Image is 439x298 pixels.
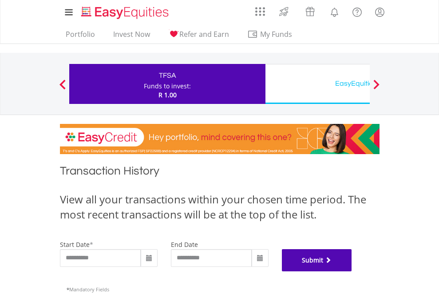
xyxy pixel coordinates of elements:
[78,2,172,20] a: Home page
[277,4,291,19] img: thrive-v2.svg
[79,5,172,20] img: EasyEquities_Logo.png
[75,69,260,82] div: TFSA
[179,29,229,39] span: Refer and Earn
[346,2,368,20] a: FAQ's and Support
[62,30,99,44] a: Portfolio
[249,2,271,16] a: AppsGrid
[60,163,380,183] h1: Transaction History
[297,2,323,19] a: Vouchers
[368,84,385,93] button: Next
[165,30,233,44] a: Refer and Earn
[67,286,109,293] span: Mandatory Fields
[171,240,198,249] label: end date
[110,30,154,44] a: Invest Now
[255,7,265,16] img: grid-menu-icon.svg
[60,192,380,223] div: View all your transactions within your chosen time period. The most recent transactions will be a...
[144,82,191,91] div: Funds to invest:
[303,4,317,19] img: vouchers-v2.svg
[158,91,177,99] span: R 1.00
[60,124,380,154] img: EasyCredit Promotion Banner
[282,249,352,271] button: Submit
[247,28,305,40] span: My Funds
[368,2,391,22] a: My Profile
[323,2,346,20] a: Notifications
[60,240,90,249] label: start date
[54,84,71,93] button: Previous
